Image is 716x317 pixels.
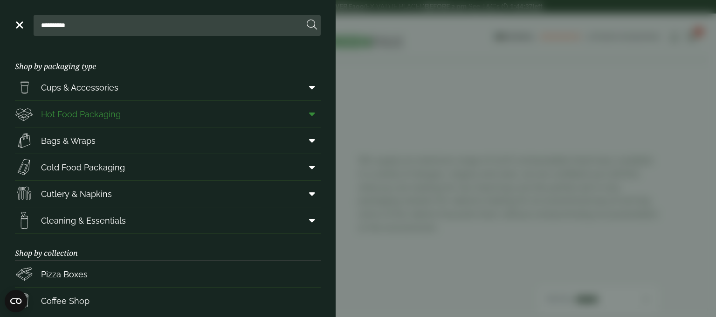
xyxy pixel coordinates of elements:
span: Cleaning & Essentials [41,214,126,227]
button: Open CMP widget [5,290,27,312]
a: Cups & Accessories [15,74,321,100]
a: Coffee Shop [15,288,321,314]
img: Sandwich_box.svg [15,158,34,176]
a: Hot Food Packaging [15,101,321,127]
span: Coffee Shop [41,295,89,307]
img: open-wipe.svg [15,211,34,230]
img: Pizza_boxes.svg [15,265,34,283]
h3: Shop by collection [15,234,321,261]
span: Pizza Boxes [41,268,88,281]
a: Cold Food Packaging [15,154,321,180]
span: Cups & Accessories [41,81,118,94]
img: PintNhalf_cup.svg [15,78,34,97]
span: Cold Food Packaging [41,161,125,174]
a: Pizza Boxes [15,261,321,287]
a: Cutlery & Napkins [15,181,321,207]
span: Cutlery & Napkins [41,188,112,200]
img: Paper_carriers.svg [15,131,34,150]
img: Cutlery.svg [15,184,34,203]
a: Bags & Wraps [15,127,321,154]
h3: Shop by packaging type [15,47,321,74]
a: Cleaning & Essentials [15,207,321,233]
span: Bags & Wraps [41,134,96,147]
img: Deli_box.svg [15,105,34,123]
span: Hot Food Packaging [41,108,121,120]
